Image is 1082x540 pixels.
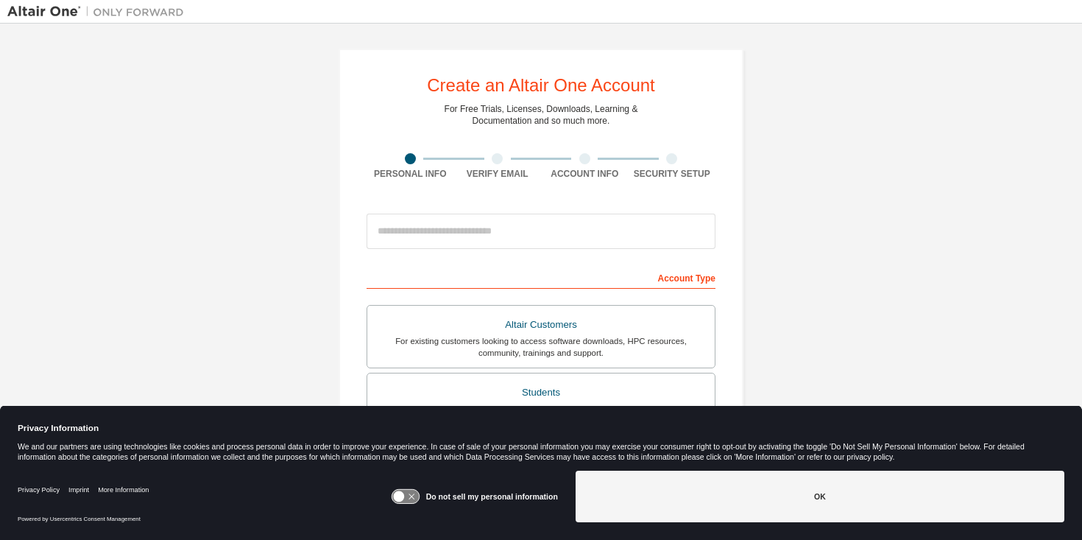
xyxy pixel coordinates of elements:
div: Account Info [541,168,629,180]
div: Verify Email [454,168,542,180]
div: Account Type [367,265,715,289]
img: Altair One [7,4,191,19]
div: Personal Info [367,168,454,180]
div: For currently enrolled students looking to access the free Altair Student Edition bundle and all ... [376,403,706,427]
div: Students [376,382,706,403]
div: Security Setup [629,168,716,180]
div: Create an Altair One Account [427,77,655,94]
div: For Free Trials, Licenses, Downloads, Learning & Documentation and so much more. [445,103,638,127]
div: Altair Customers [376,315,706,335]
div: For existing customers looking to access software downloads, HPC resources, community, trainings ... [376,335,706,359]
